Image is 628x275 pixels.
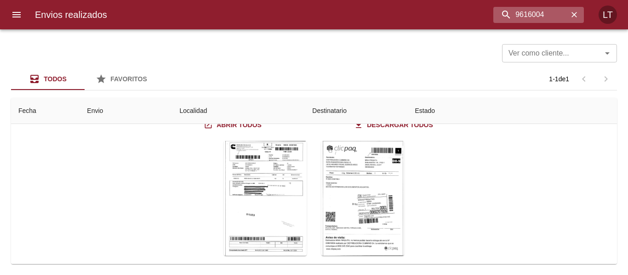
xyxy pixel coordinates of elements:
[493,7,568,23] input: buscar
[408,98,617,124] th: Estado
[352,117,437,134] a: Descargar todos
[595,68,617,90] span: Pagina siguiente
[11,98,80,124] th: Fecha
[11,68,158,90] div: Tabs Envios
[44,75,67,83] span: Todos
[80,98,172,124] th: Envio
[601,47,614,60] button: Abrir
[35,7,107,22] h6: Envios realizados
[172,98,305,124] th: Localidad
[202,117,265,134] a: Abrir todos
[110,75,147,83] span: Favoritos
[356,119,433,131] span: Descargar todos
[206,119,262,131] span: Abrir todos
[573,74,595,82] span: Pagina anterior
[599,6,617,24] div: Abrir información de usuario
[549,74,569,84] p: 1 - 1 de 1
[599,6,617,24] div: LT
[305,98,407,124] th: Destinatario
[6,4,28,26] button: menu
